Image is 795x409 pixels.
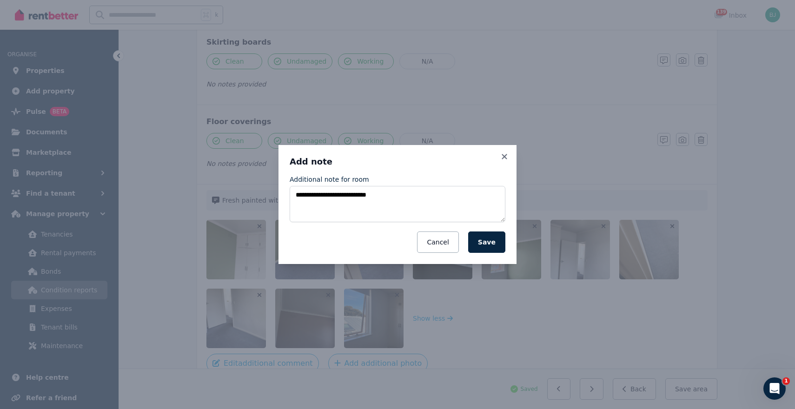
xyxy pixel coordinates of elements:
[782,377,790,385] span: 1
[468,231,505,253] button: Save
[290,175,369,184] label: Additional note for room
[417,231,458,253] button: Cancel
[290,156,505,167] h3: Add note
[763,377,786,400] iframe: Intercom live chat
